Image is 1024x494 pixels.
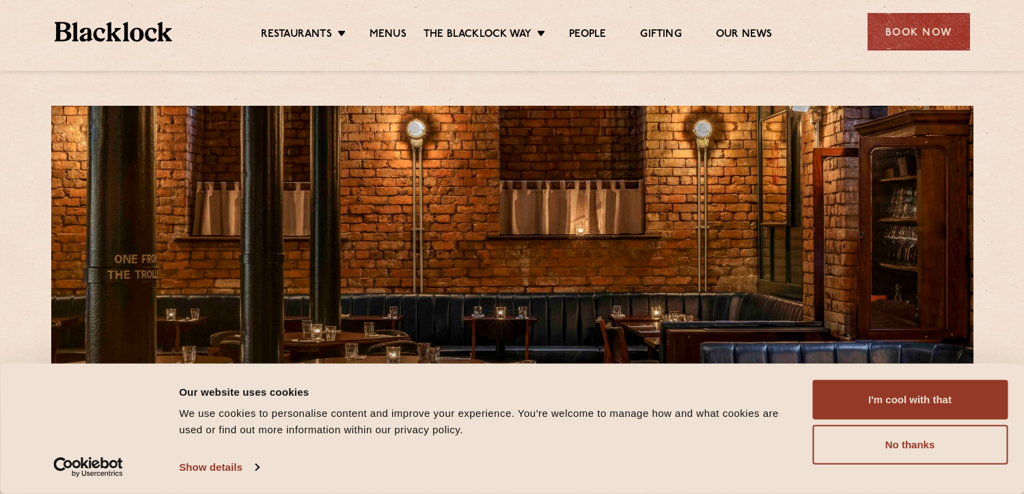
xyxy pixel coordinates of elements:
a: Restaurants [261,28,332,43]
a: The Blacklock Way [424,28,531,43]
a: Menus [370,28,406,43]
a: Usercentrics Cookiebot - opens in a new window [29,457,148,478]
div: We use cookies to personalise content and improve your experience. You're welcome to manage how a... [179,405,797,438]
button: I'm cool with that [812,380,1008,420]
a: Show details [179,457,258,478]
img: BL_Textured_Logo-footer-cropped.svg [55,22,173,42]
a: People [569,28,606,43]
a: Gifting [640,28,681,43]
div: Book Now [868,13,970,50]
a: Our News [716,28,773,43]
button: No thanks [812,425,1008,465]
div: Our website uses cookies [179,383,797,400]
